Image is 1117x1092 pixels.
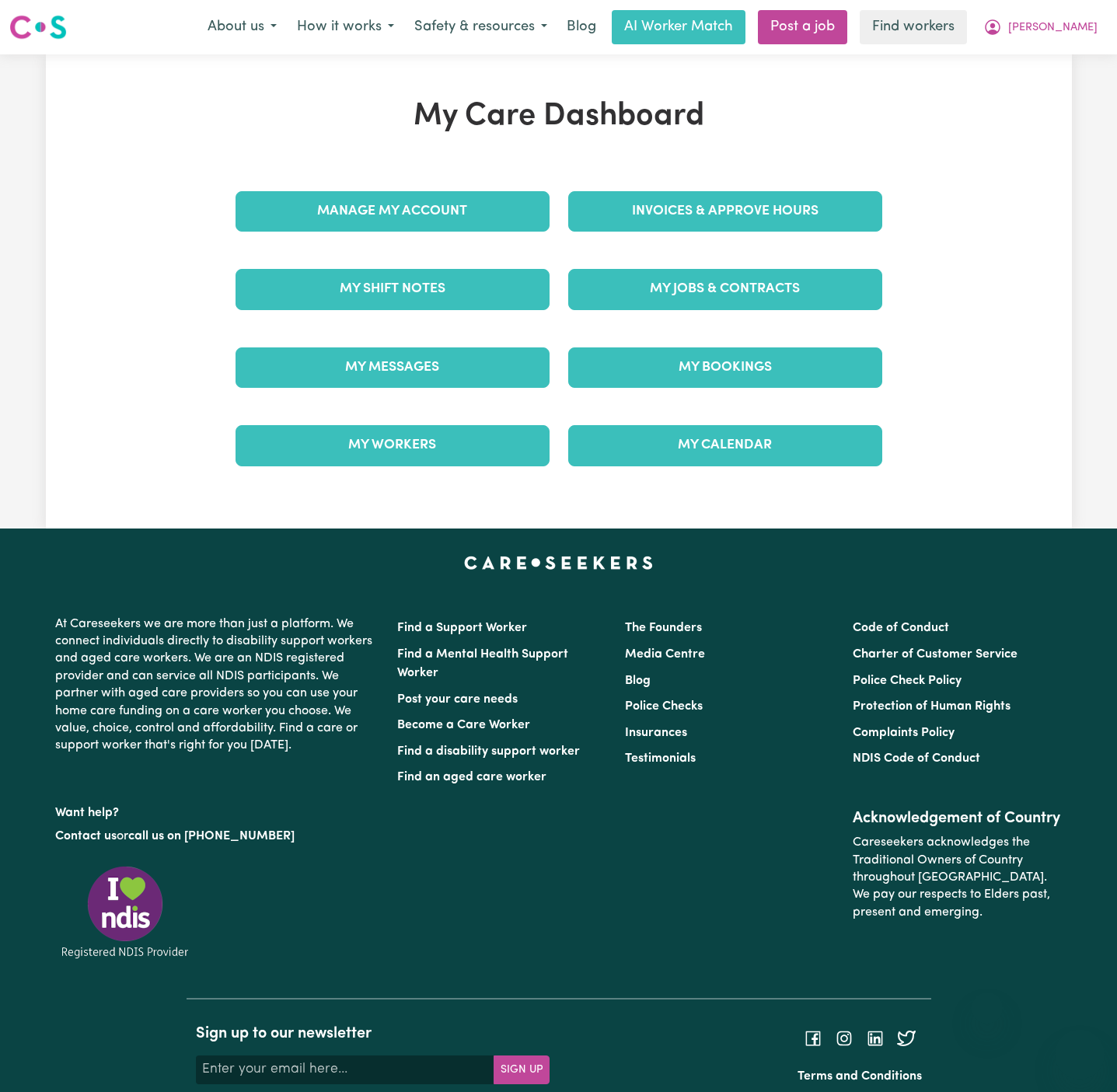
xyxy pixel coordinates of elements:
[1055,1030,1105,1080] iframe: Button to launch messaging window
[853,828,1062,927] p: Careseekers acknowledges the Traditional Owners of Country throughout [GEOGRAPHIC_DATA]. We pay o...
[55,798,379,822] p: Want help?
[196,1024,550,1043] h2: Sign up to our newsletter
[55,609,379,761] p: At Careseekers we are more than just a platform. We connect individuals directly to disability su...
[972,993,1003,1024] iframe: Close message
[853,752,980,765] a: NDIS Code of Conduct
[236,347,550,388] a: My Messages
[128,830,295,843] a: call us on [PHONE_NUMBER]
[397,648,568,679] a: Find a Mental Health Support Worker
[197,11,287,44] button: About us
[853,700,1011,713] a: Protection of Human Rights
[612,10,745,44] a: AI Worker Match
[897,1031,916,1044] a: Follow Careseekers on Twitter
[287,11,404,44] button: How it works
[9,9,67,45] a: Careseekers logo
[236,269,550,309] a: My Shift Notes
[397,719,530,731] a: Become a Care Worker
[568,269,882,309] a: My Jobs & Contracts
[9,13,67,41] img: Careseekers logo
[1008,19,1098,37] span: [PERSON_NAME]
[866,1031,885,1044] a: Follow Careseekers on LinkedIn
[236,425,550,466] a: My Workers
[557,10,606,44] a: Blog
[625,622,702,634] a: The Founders
[625,727,687,739] a: Insurances
[55,830,117,843] a: Contact us
[568,191,882,232] a: Invoices & Approve Hours
[625,675,651,687] a: Blog
[236,191,550,232] a: Manage My Account
[568,347,882,388] a: My Bookings
[853,809,1062,828] h2: Acknowledgement of Country
[568,425,882,466] a: My Calendar
[397,745,580,758] a: Find a disability support worker
[853,648,1018,661] a: Charter of Customer Service
[464,556,653,569] a: Careseekers home page
[397,693,518,706] a: Post your care needs
[853,622,949,634] a: Code of Conduct
[973,11,1108,44] button: My Account
[196,1055,494,1083] input: Enter your email here...
[404,11,557,44] button: Safety & resources
[860,10,967,44] a: Find workers
[835,1031,853,1044] a: Follow Careseekers on Instagram
[55,822,379,851] p: or
[853,675,962,687] a: Police Check Policy
[625,752,696,765] a: Testimonials
[397,771,546,783] a: Find an aged care worker
[494,1055,550,1083] button: Subscribe
[798,1070,922,1083] a: Terms and Conditions
[625,700,703,713] a: Police Checks
[55,863,195,961] img: Registered NDIS provider
[397,622,527,634] a: Find a Support Worker
[625,648,705,661] a: Media Centre
[804,1031,822,1044] a: Follow Careseekers on Facebook
[226,98,892,135] h1: My Care Dashboard
[758,10,847,44] a: Post a job
[853,727,955,739] a: Complaints Policy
